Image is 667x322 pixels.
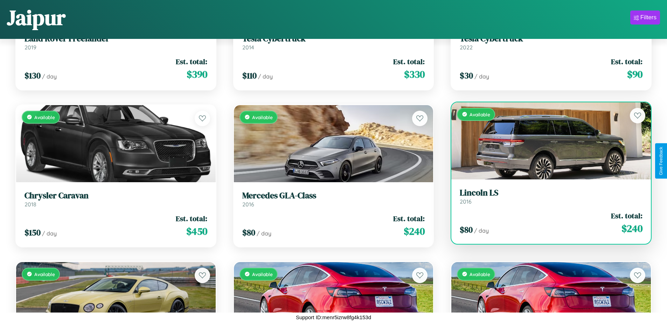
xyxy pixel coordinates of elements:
span: 2014 [242,44,254,51]
button: Filters [630,11,660,25]
span: 2016 [460,198,472,205]
span: / day [474,73,489,80]
span: Available [470,271,490,277]
span: 2016 [242,201,254,208]
span: $ 240 [404,224,425,238]
a: Tesla Cybertruck2022 [460,34,642,51]
span: $ 240 [621,221,642,235]
span: $ 90 [627,67,642,81]
h1: Jaipur [7,3,65,32]
span: $ 450 [186,224,207,238]
h3: Tesla Cybertruck [242,34,425,44]
a: Mercedes GLA-Class2016 [242,191,425,208]
span: Est. total: [611,211,642,221]
span: Available [34,114,55,120]
span: $ 390 [187,67,207,81]
span: / day [42,73,57,80]
span: / day [257,230,271,237]
span: $ 80 [242,227,255,238]
span: $ 130 [25,70,41,81]
div: Filters [640,14,656,21]
a: Lincoln LS2016 [460,188,642,205]
h3: Lincoln LS [460,188,642,198]
span: $ 30 [460,70,473,81]
span: Est. total: [176,56,207,67]
span: Available [252,114,273,120]
span: Est. total: [393,213,425,224]
a: Chrysler Caravan2018 [25,191,207,208]
span: 2022 [460,44,473,51]
span: 2019 [25,44,36,51]
span: 2018 [25,201,36,208]
span: $ 330 [404,67,425,81]
p: Support ID: menr5izrw8fg4k153d [296,313,371,322]
h3: Tesla Cybertruck [460,34,642,44]
h3: Chrysler Caravan [25,191,207,201]
span: / day [258,73,273,80]
a: Tesla Cybertruck2014 [242,34,425,51]
span: / day [474,227,489,234]
span: Est. total: [611,56,642,67]
div: Give Feedback [659,147,663,175]
span: Available [34,271,55,277]
span: Est. total: [393,56,425,67]
span: $ 150 [25,227,41,238]
span: $ 110 [242,70,257,81]
h3: Mercedes GLA-Class [242,191,425,201]
span: Est. total: [176,213,207,224]
span: Available [252,271,273,277]
span: / day [42,230,57,237]
a: Land Rover Freelander2019 [25,34,207,51]
h3: Land Rover Freelander [25,34,207,44]
span: $ 80 [460,224,473,235]
span: Available [470,111,490,117]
